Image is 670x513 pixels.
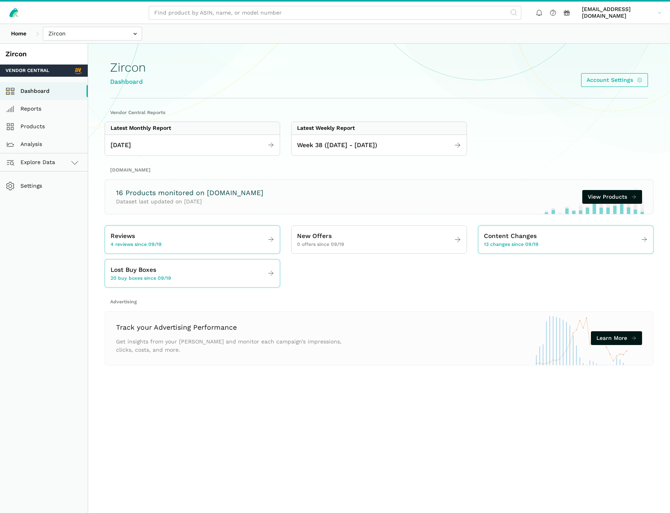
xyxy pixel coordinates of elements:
[478,229,653,251] a: Content Changes 13 changes since 09/19
[582,6,655,20] span: [EMAIL_ADDRESS][DOMAIN_NAME]
[588,193,627,201] span: View Products
[297,125,355,132] div: Latest Weekly Report
[111,241,162,248] span: 4 reviews since 09/19
[6,67,49,74] span: Vendor Central
[111,265,156,275] span: Lost Buy Boxes
[149,6,521,20] input: Find product by ASIN, name, or model number
[297,241,344,248] span: 0 offers since 09/19
[8,158,55,167] span: Explore Data
[43,27,142,41] input: Zircon
[292,138,466,153] a: Week 38 ([DATE] - [DATE])
[116,323,346,332] h3: Track your Advertising Performance
[105,138,280,153] a: [DATE]
[591,331,642,345] a: Learn More
[297,140,377,150] span: Week 38 ([DATE] - [DATE])
[6,49,82,59] div: Zircon
[297,231,332,241] span: New Offers
[582,190,642,204] a: View Products
[110,77,146,87] div: Dashboard
[596,334,627,342] span: Learn More
[105,229,280,251] a: Reviews 4 reviews since 09/19
[111,125,171,132] div: Latest Monthly Report
[6,27,32,41] a: Home
[581,73,648,87] a: Account Settings
[116,338,346,354] p: Get insights from your [PERSON_NAME] and monitor each campaign’s impressions, clicks, costs, and ...
[116,197,263,206] p: Dataset last updated on [DATE]
[292,229,466,251] a: New Offers 0 offers since 09/19
[105,262,280,284] a: Lost Buy Boxes 20 buy boxes since 09/19
[111,231,135,241] span: Reviews
[579,4,664,21] a: [EMAIL_ADDRESS][DOMAIN_NAME]
[110,61,146,74] h1: Zircon
[484,241,539,248] span: 13 changes since 09/19
[110,299,648,306] h2: Advertising
[111,140,131,150] span: [DATE]
[111,275,171,282] span: 20 buy boxes since 09/19
[484,231,537,241] span: Content Changes
[110,167,648,174] h2: [DOMAIN_NAME]
[110,109,648,116] h2: Vendor Central Reports
[116,188,263,198] h3: 16 Products monitored on [DOMAIN_NAME]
